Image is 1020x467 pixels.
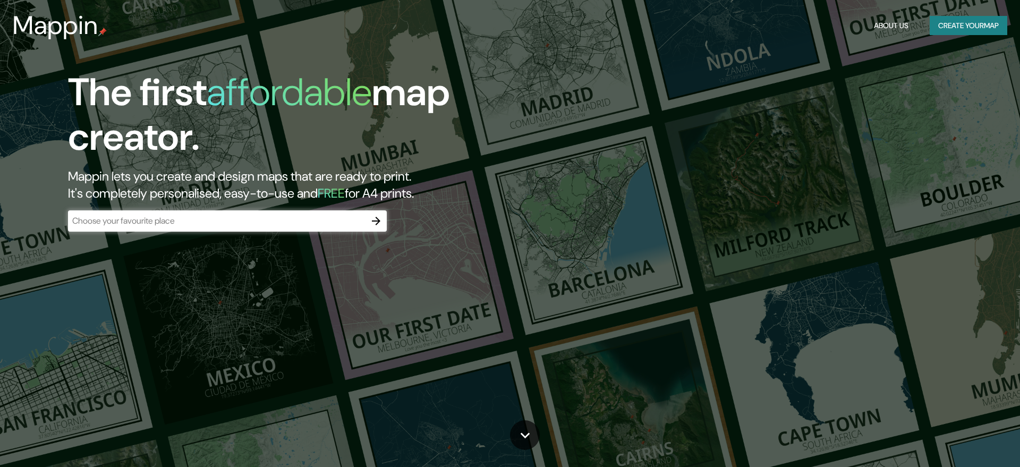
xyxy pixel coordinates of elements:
[318,185,345,201] h5: FREE
[98,28,107,36] img: mappin-pin
[870,16,913,36] button: About Us
[13,11,98,40] h3: Mappin
[68,70,578,168] h1: The first map creator.
[925,426,1008,455] iframe: Help widget launcher
[207,67,372,117] h1: affordable
[930,16,1007,36] button: Create yourmap
[68,168,578,202] h2: Mappin lets you create and design maps that are ready to print. It's completely personalised, eas...
[68,215,365,227] input: Choose your favourite place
